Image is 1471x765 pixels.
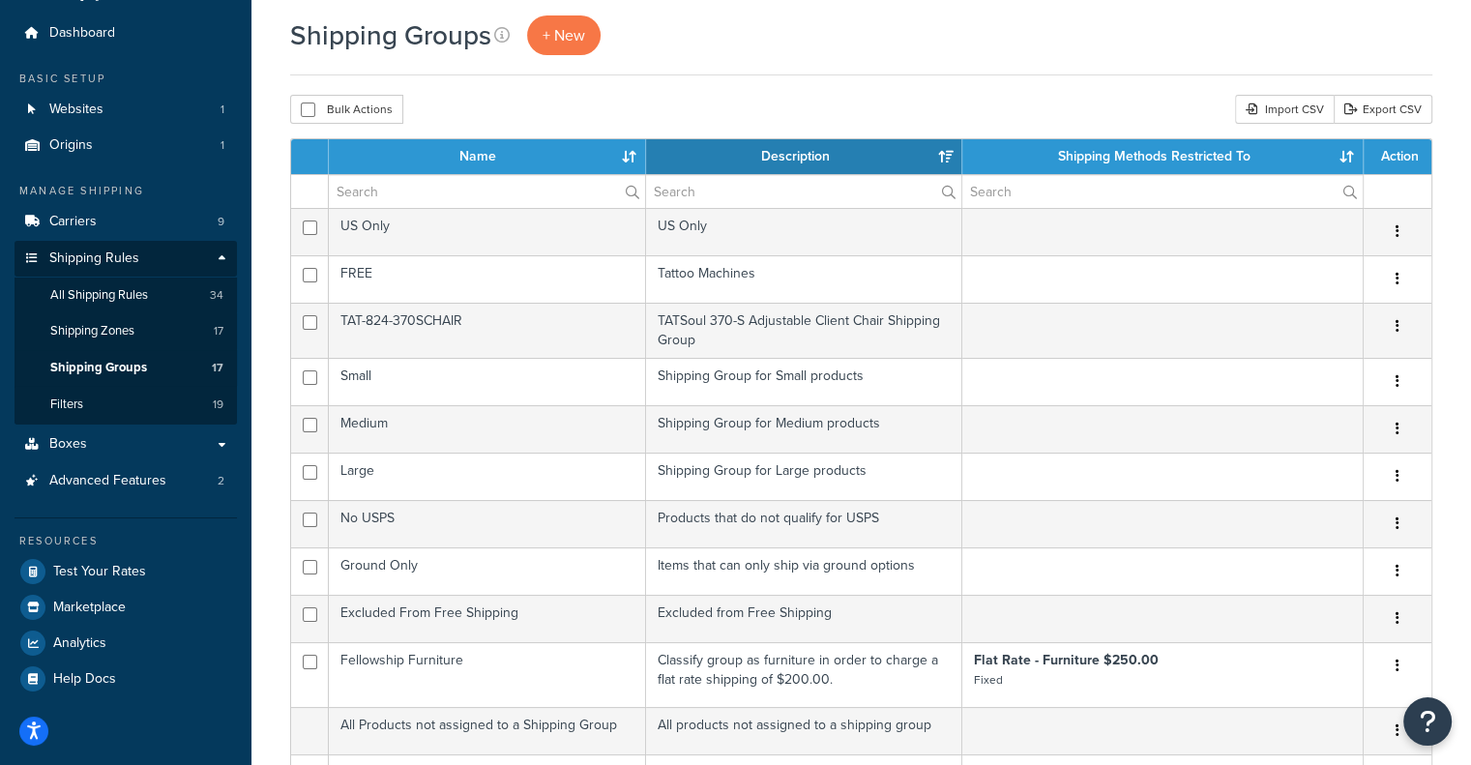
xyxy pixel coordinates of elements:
span: Shipping Rules [49,250,139,267]
a: Test Your Rates [15,554,237,589]
span: Dashboard [49,25,115,42]
td: Excluded From Free Shipping [329,595,646,642]
a: Marketplace [15,590,237,625]
a: Carriers 9 [15,204,237,240]
td: US Only [646,208,963,255]
td: FREE [329,255,646,303]
li: Shipping Zones [15,313,237,349]
li: Shipping Rules [15,241,237,425]
a: Advanced Features 2 [15,463,237,499]
span: Filters [50,397,83,413]
a: Help Docs [15,662,237,696]
span: 1 [221,137,224,154]
td: Items that can only ship via ground options [646,547,963,595]
li: Shipping Groups [15,350,237,386]
td: Ground Only [329,547,646,595]
span: 17 [212,360,223,376]
span: Advanced Features [49,473,166,489]
small: Fixed [974,671,1003,689]
td: No USPS [329,500,646,547]
span: 1 [221,102,224,118]
td: Small [329,358,646,405]
button: Bulk Actions [290,95,403,124]
input: Search [646,175,962,208]
div: Resources [15,533,237,549]
a: All Shipping Rules 34 [15,278,237,313]
span: 2 [218,473,224,489]
span: 17 [214,323,223,339]
td: Shipping Group for Small products [646,358,963,405]
td: Medium [329,405,646,453]
span: Analytics [53,635,106,652]
span: 9 [218,214,224,230]
span: Origins [49,137,93,154]
a: Shipping Groups 17 [15,350,237,386]
td: All Products not assigned to a Shipping Group [329,707,646,754]
td: Tattoo Machines [646,255,963,303]
a: Shipping Rules [15,241,237,277]
input: Search [329,175,645,208]
button: Open Resource Center [1403,697,1452,746]
th: Name: activate to sort column ascending [329,139,646,174]
a: Boxes [15,427,237,462]
span: Test Your Rates [53,564,146,580]
td: TAT-824-370SCHAIR [329,303,646,358]
td: US Only [329,208,646,255]
a: Export CSV [1334,95,1432,124]
td: Classify group as furniture in order to charge a flat rate shipping of $200.00. [646,642,963,707]
span: Shipping Zones [50,323,134,339]
a: Analytics [15,626,237,661]
h1: Shipping Groups [290,16,491,54]
input: Search [962,175,1363,208]
th: Description: activate to sort column ascending [646,139,963,174]
li: Origins [15,128,237,163]
span: Websites [49,102,103,118]
div: Manage Shipping [15,183,237,199]
td: Shipping Group for Medium products [646,405,963,453]
li: Carriers [15,204,237,240]
li: All Shipping Rules [15,278,237,313]
td: Fellowship Furniture [329,642,646,707]
th: Shipping Methods Restricted To: activate to sort column ascending [962,139,1364,174]
th: Action [1364,139,1431,174]
span: All Shipping Rules [50,287,148,304]
span: 19 [213,397,223,413]
td: Large [329,453,646,500]
a: Filters 19 [15,387,237,423]
span: + New [543,24,585,46]
div: Import CSV [1235,95,1334,124]
td: Shipping Group for Large products [646,453,963,500]
strong: Flat Rate - Furniture $250.00 [974,650,1159,670]
li: Websites [15,92,237,128]
span: Marketplace [53,600,126,616]
a: Origins 1 [15,128,237,163]
td: Excluded from Free Shipping [646,595,963,642]
span: Shipping Groups [50,360,147,376]
a: Websites 1 [15,92,237,128]
span: Help Docs [53,671,116,688]
a: Shipping Zones 17 [15,313,237,349]
span: Carriers [49,214,97,230]
span: 34 [210,287,223,304]
li: Advanced Features [15,463,237,499]
div: Basic Setup [15,71,237,87]
td: TATSoul 370-S Adjustable Client Chair Shipping Group [646,303,963,358]
td: All products not assigned to a shipping group [646,707,963,754]
td: Products that do not qualify for USPS [646,500,963,547]
a: Dashboard [15,15,237,51]
a: + New [527,15,601,55]
span: Boxes [49,436,87,453]
li: Filters [15,387,237,423]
